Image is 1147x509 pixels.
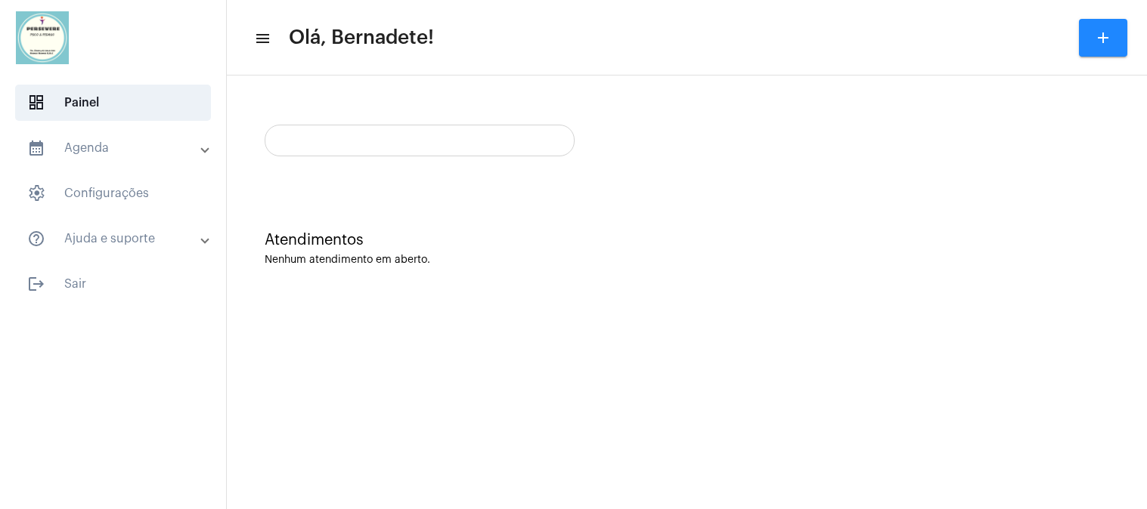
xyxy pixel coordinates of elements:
[15,266,211,302] span: Sair
[15,175,211,211] span: Configurações
[9,221,226,257] mat-expansion-panel-header: sidenav iconAjuda e suporte
[27,184,45,202] span: sidenav icon
[1094,29,1112,47] mat-icon: add
[265,254,1109,266] div: Nenhum atendimento em aberto.
[27,275,45,293] mat-icon: sidenav icon
[289,26,434,50] span: Olá, Bernadete!
[265,232,1109,248] div: Atendimentos
[27,230,202,248] mat-panel-title: Ajuda e suporte
[15,85,211,121] span: Painel
[9,130,226,166] mat-expansion-panel-header: sidenav iconAgenda
[27,94,45,112] span: sidenav icon
[12,8,73,68] img: 5d8d47a4-7bd9-c6b3-230d-111f976e2b05.jpeg
[27,139,45,157] mat-icon: sidenav icon
[27,230,45,248] mat-icon: sidenav icon
[254,29,269,48] mat-icon: sidenav icon
[27,139,202,157] mat-panel-title: Agenda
